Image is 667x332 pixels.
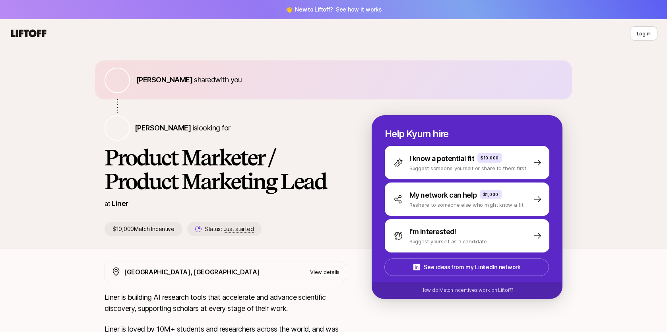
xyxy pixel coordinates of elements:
p: My network can help [409,190,477,201]
p: shared [136,74,245,85]
p: Help Kyum hire [385,128,549,140]
p: Suggest someone yourself or share to them first [409,164,526,172]
span: Just started [224,225,254,233]
p: is looking for [135,122,230,134]
a: Liner [112,199,128,208]
span: [PERSON_NAME] [135,124,191,132]
span: with you [215,76,242,84]
h1: Product Marketer / Product Marketing Lead [105,146,346,193]
p: $10,000 Match Incentive [105,222,182,236]
button: Log in [630,26,657,41]
button: See ideas from my LinkedIn network [384,258,549,276]
p: Liner is building AI research tools that accelerate and advance scientific discovery, supporting ... [105,292,346,314]
p: I know a potential fit [409,153,474,164]
p: $1,000 [483,191,498,198]
p: Status: [205,224,254,234]
p: Suggest yourself as a candidate [409,237,487,245]
p: I'm interested! [409,226,456,237]
p: [GEOGRAPHIC_DATA], [GEOGRAPHIC_DATA] [124,267,260,277]
p: at [105,198,110,209]
p: View details [310,268,339,276]
a: See how it works [336,6,382,13]
span: 👋 New to Liftoff? [285,5,382,14]
p: How do Match Incentives work on Liftoff? [421,287,514,294]
span: [PERSON_NAME] [136,76,192,84]
p: $10,000 [481,155,499,161]
p: See ideas from my LinkedIn network [424,262,520,272]
p: Reshare to someone else who might know a fit [409,201,524,209]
